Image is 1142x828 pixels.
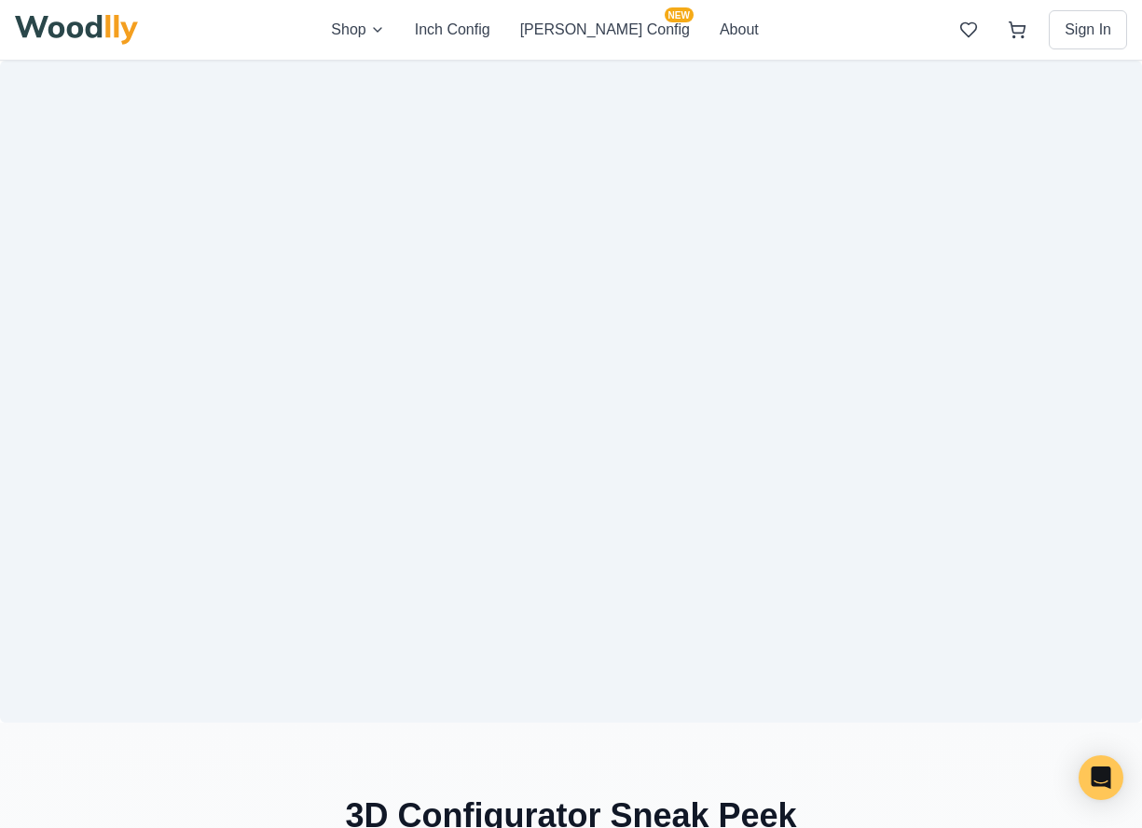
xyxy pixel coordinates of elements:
[15,15,138,45] img: Woodlly
[1049,10,1127,49] button: Sign In
[415,19,490,41] button: Inch Config
[720,19,759,41] button: About
[1079,755,1123,800] div: Open Intercom Messenger
[520,19,690,41] button: [PERSON_NAME] ConfigNEW
[331,19,384,41] button: Shop
[665,7,694,22] span: NEW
